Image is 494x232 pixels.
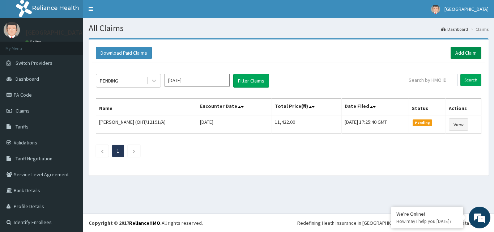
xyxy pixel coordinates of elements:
[132,148,136,154] a: Next page
[89,220,162,226] strong: Copyright © 2017 .
[341,99,409,115] th: Date Filed
[396,211,458,217] div: We're Online!
[117,148,119,154] a: Page 1 is your current page
[96,99,197,115] th: Name
[96,115,197,134] td: [PERSON_NAME] (OHT/12191/A)
[460,74,481,86] input: Search
[83,214,494,232] footer: All rights reserved.
[129,220,160,226] a: RelianceHMO
[16,76,39,82] span: Dashboard
[297,219,489,227] div: Redefining Heath Insurance in [GEOGRAPHIC_DATA] using Telemedicine and Data Science!
[409,99,446,115] th: Status
[4,22,20,38] img: User Image
[101,148,104,154] a: Previous page
[272,99,342,115] th: Total Price(₦)
[441,26,468,32] a: Dashboard
[89,24,489,33] h1: All Claims
[233,74,269,88] button: Filter Claims
[341,115,409,134] td: [DATE] 17:25:40 GMT
[469,26,489,32] li: Claims
[119,4,136,21] div: Minimize live chat window
[38,41,122,50] div: Chat with us now
[413,119,433,126] span: Pending
[444,6,489,12] span: [GEOGRAPHIC_DATA]
[13,36,29,54] img: d_794563401_company_1708531726252_794563401
[396,218,458,224] p: How may I help you today?
[100,77,118,84] div: PENDING
[16,123,29,130] span: Tariffs
[42,70,100,143] span: We're online!
[197,115,272,134] td: [DATE]
[449,118,468,131] a: View
[272,115,342,134] td: 11,422.00
[16,60,52,66] span: Switch Providers
[25,39,43,45] a: Online
[165,74,230,87] input: Select Month and Year
[25,29,85,36] p: [GEOGRAPHIC_DATA]
[451,47,481,59] a: Add Claim
[4,155,138,180] textarea: Type your message and hit 'Enter'
[404,74,458,86] input: Search by HMO ID
[446,99,481,115] th: Actions
[16,155,52,162] span: Tariff Negotiation
[16,107,30,114] span: Claims
[431,5,440,14] img: User Image
[96,47,152,59] button: Download Paid Claims
[197,99,272,115] th: Encounter Date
